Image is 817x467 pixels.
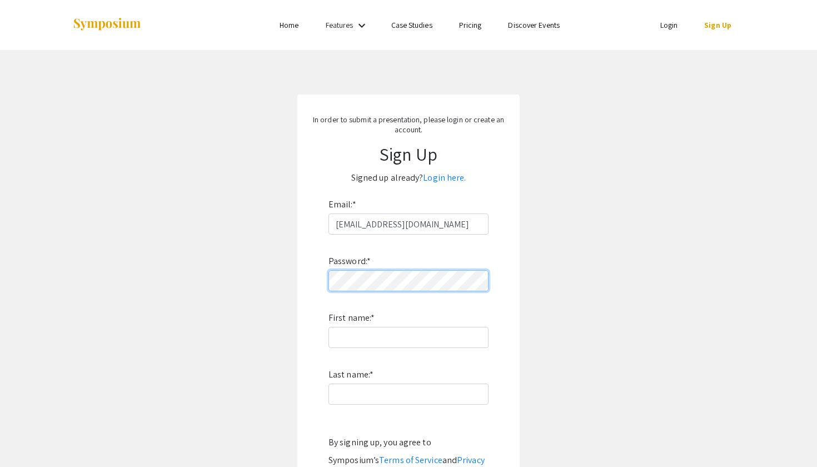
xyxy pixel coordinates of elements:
iframe: Chat [8,417,47,459]
a: Home [280,20,298,30]
a: Features [326,20,353,30]
p: Signed up already? [308,169,509,187]
label: Last name: [328,366,373,384]
h1: Sign Up [308,143,509,165]
label: Password: [328,252,371,270]
p: In order to submit a presentation, please login or create an account. [308,115,509,135]
img: Symposium by ForagerOne [72,17,142,32]
a: Terms of Service [379,454,442,466]
label: Email: [328,196,356,213]
mat-icon: Expand Features list [355,19,368,32]
a: Login [660,20,678,30]
a: Pricing [459,20,482,30]
a: Sign Up [704,20,731,30]
a: Case Studies [391,20,432,30]
a: Login here. [423,172,466,183]
a: Discover Events [508,20,560,30]
label: First name: [328,309,375,327]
